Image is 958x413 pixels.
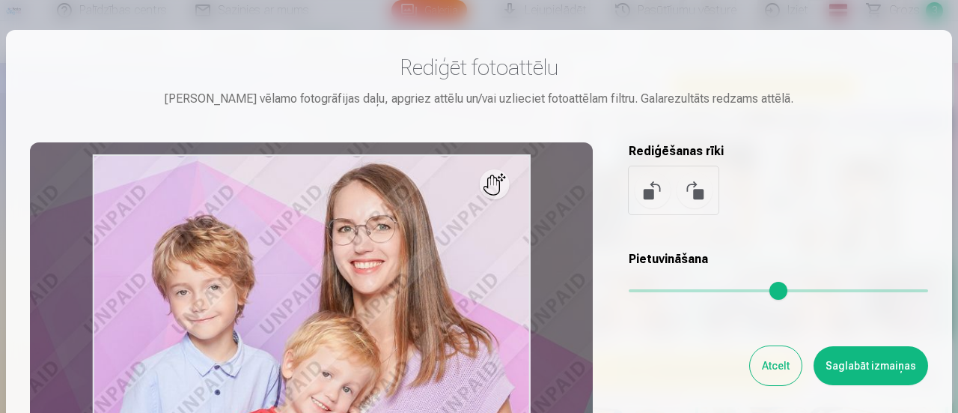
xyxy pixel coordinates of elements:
[629,250,928,268] h5: Pietuvināšana
[30,90,928,108] div: [PERSON_NAME] vēlamo fotogrāfijas daļu, apgriez attēlu un/vai uzlieciet fotoattēlam filtru. Galar...
[629,142,928,160] h5: Rediģēšanas rīki
[814,346,928,385] button: Saglabāt izmaiņas
[750,346,802,385] button: Atcelt
[30,54,928,81] h3: Rediģēt fotoattēlu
